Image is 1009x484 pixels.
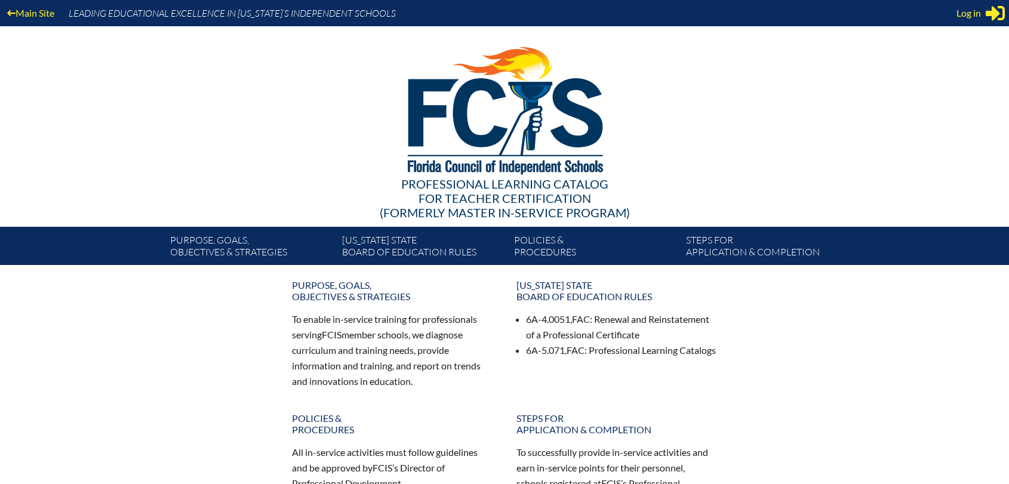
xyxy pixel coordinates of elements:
svg: Sign in or register [986,4,1005,23]
li: 6A-5.071, : Professional Learning Catalogs [526,343,717,358]
a: [US_STATE] StateBoard of Education rules [337,232,509,265]
img: FCISlogo221.eps [382,26,628,189]
a: Policies &Procedures [285,408,500,440]
a: Steps forapplication & completion [509,408,724,440]
a: Purpose, goals,objectives & strategies [165,232,337,265]
a: [US_STATE] StateBoard of Education rules [509,275,724,307]
a: Policies &Procedures [509,232,681,265]
span: FCIS [373,462,392,473]
a: Steps forapplication & completion [681,232,853,265]
p: To enable in-service training for professionals serving member schools, we diagnose curriculum an... [292,312,493,389]
li: 6A-4.0051, : Renewal and Reinstatement of a Professional Certificate [526,312,717,343]
a: Purpose, goals,objectives & strategies [285,275,500,307]
a: Main Site [2,5,59,21]
span: for Teacher Certification [419,191,591,205]
div: Professional Learning Catalog (formerly Master In-service Program) [161,177,848,220]
span: Log in [956,6,981,20]
span: FCIS [322,329,342,340]
span: FAC [572,313,590,325]
span: FAC [567,344,585,356]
